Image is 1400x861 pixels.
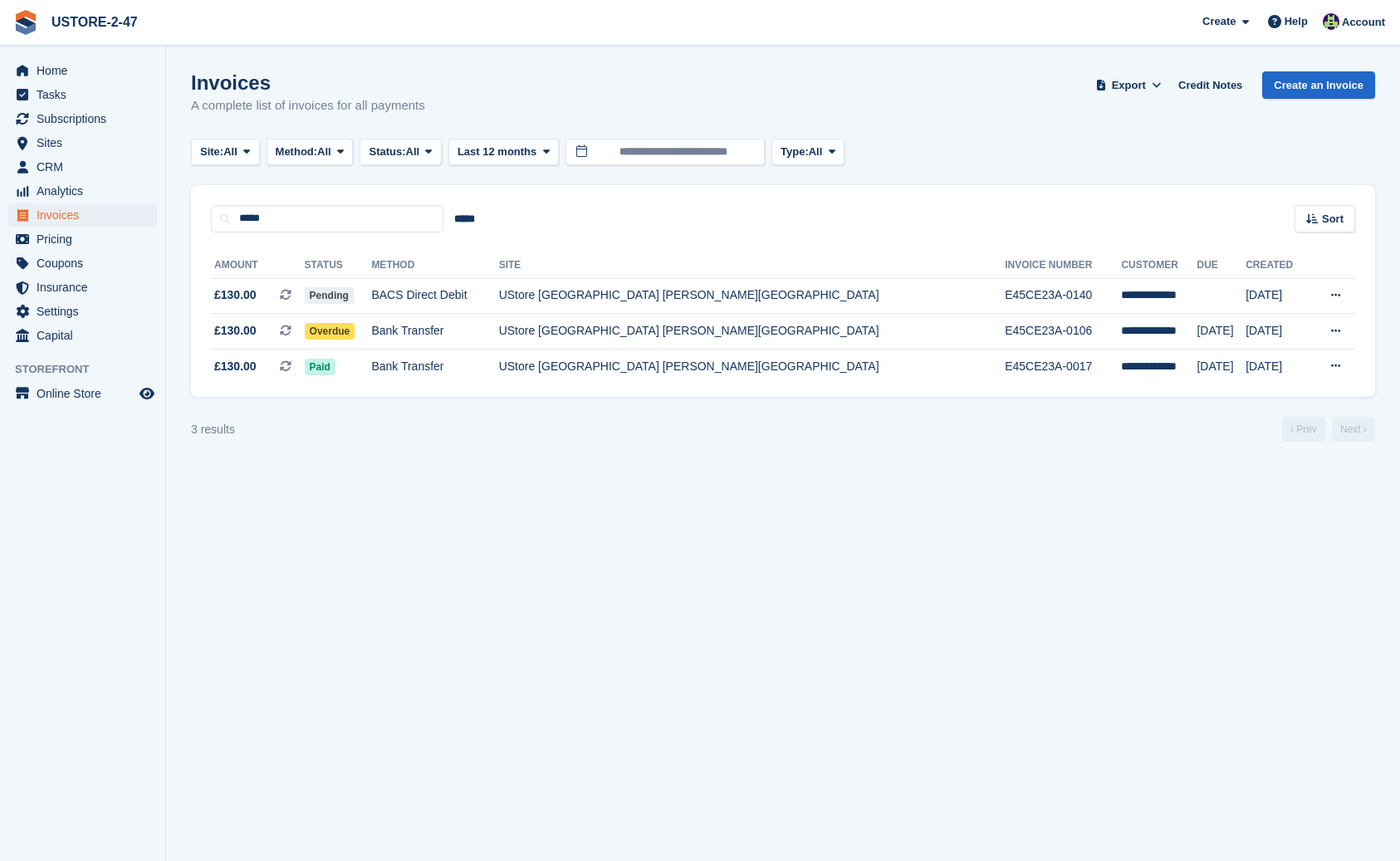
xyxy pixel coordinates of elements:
button: Method: All [267,139,354,166]
span: Invoices [37,203,136,227]
a: Create an Invoice [1262,71,1375,99]
div: 3 results [191,421,235,438]
span: Method: [276,144,318,160]
span: Pricing [37,227,136,251]
span: Pending [305,287,354,304]
td: Bank Transfer [371,314,498,350]
button: Status: All [360,139,441,166]
a: Next [1332,417,1375,442]
a: menu [8,155,157,179]
td: [DATE] [1197,314,1246,350]
span: CRM [37,155,136,179]
button: Export [1092,71,1165,99]
a: menu [8,276,157,299]
td: UStore [GEOGRAPHIC_DATA] [PERSON_NAME][GEOGRAPHIC_DATA] [499,349,1006,384]
span: Online Store [37,382,136,405]
td: [DATE] [1246,314,1309,350]
img: stora-icon-8386f47178a22dfd0bd8f6a31ec36ba5ce8667c1dd55bd0f319d3a0aa187defe.svg [13,10,38,35]
a: menu [8,252,157,275]
span: Coupons [37,252,136,275]
span: Insurance [37,276,136,299]
span: Overdue [305,323,355,340]
span: All [406,144,420,160]
p: A complete list of invoices for all payments [191,96,425,115]
span: Settings [37,300,136,323]
a: Preview store [137,384,157,404]
span: All [223,144,237,160]
span: Paid [305,359,335,375]
td: [DATE] [1246,349,1309,384]
span: Tasks [37,83,136,106]
span: Site: [200,144,223,160]
span: Sort [1322,211,1344,227]
td: [DATE] [1246,278,1309,314]
span: All [809,144,823,160]
span: Help [1285,13,1308,30]
span: Export [1112,77,1146,94]
td: E45CE23A-0017 [1005,349,1121,384]
a: menu [8,203,157,227]
td: Bank Transfer [371,349,498,384]
button: Type: All [771,139,844,166]
td: BACS Direct Debit [371,278,498,314]
h1: Invoices [191,71,425,94]
a: menu [8,83,157,106]
span: Account [1342,14,1385,31]
th: Amount [211,252,305,279]
button: Last 12 months [448,139,559,166]
td: UStore [GEOGRAPHIC_DATA] [PERSON_NAME][GEOGRAPHIC_DATA] [499,278,1006,314]
th: Created [1246,252,1309,279]
th: Status [305,252,372,279]
span: £130.00 [214,286,257,304]
span: All [317,144,331,160]
th: Invoice Number [1005,252,1121,279]
td: [DATE] [1197,349,1246,384]
td: UStore [GEOGRAPHIC_DATA] [PERSON_NAME][GEOGRAPHIC_DATA] [499,314,1006,350]
span: Capital [37,324,136,347]
span: Subscriptions [37,107,136,130]
span: Create [1202,13,1236,30]
a: Previous [1282,417,1325,442]
button: Site: All [191,139,260,166]
span: Last 12 months [458,144,536,160]
a: Credit Notes [1172,71,1249,99]
a: menu [8,131,157,154]
a: menu [8,382,157,405]
th: Method [371,252,498,279]
span: Type: [781,144,809,160]
th: Customer [1121,252,1197,279]
span: £130.00 [214,322,257,340]
span: Analytics [37,179,136,203]
span: Status: [369,144,405,160]
span: Sites [37,131,136,154]
th: Site [499,252,1006,279]
a: menu [8,59,157,82]
a: USTORE-2-47 [45,8,144,36]
a: menu [8,300,157,323]
img: Kelly Donaldson [1323,13,1339,30]
td: E45CE23A-0106 [1005,314,1121,350]
a: menu [8,107,157,130]
a: menu [8,179,157,203]
span: Home [37,59,136,82]
td: E45CE23A-0140 [1005,278,1121,314]
nav: Page [1279,417,1378,442]
span: Storefront [15,361,165,378]
th: Due [1197,252,1246,279]
a: menu [8,324,157,347]
a: menu [8,227,157,251]
span: £130.00 [214,358,257,375]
